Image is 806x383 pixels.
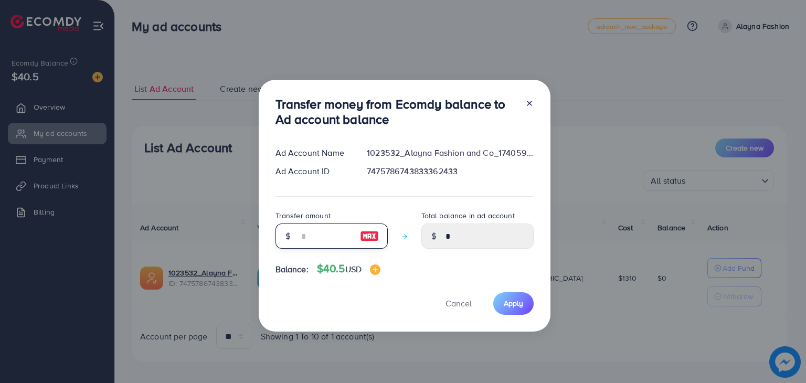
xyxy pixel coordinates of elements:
img: image [370,264,380,275]
span: Apply [504,298,523,308]
label: Total balance in ad account [421,210,515,221]
div: Ad Account ID [267,165,359,177]
span: Balance: [275,263,309,275]
h3: Transfer money from Ecomdy balance to Ad account balance [275,97,517,127]
div: 1023532_Alayna Fashion and Co_1740592250339 [358,147,542,159]
img: image [360,230,379,242]
span: Cancel [446,297,472,309]
label: Transfer amount [275,210,331,221]
div: 7475786743833362433 [358,165,542,177]
h4: $40.5 [317,262,380,275]
button: Cancel [432,292,485,315]
div: Ad Account Name [267,147,359,159]
span: USD [345,263,362,275]
button: Apply [493,292,534,315]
